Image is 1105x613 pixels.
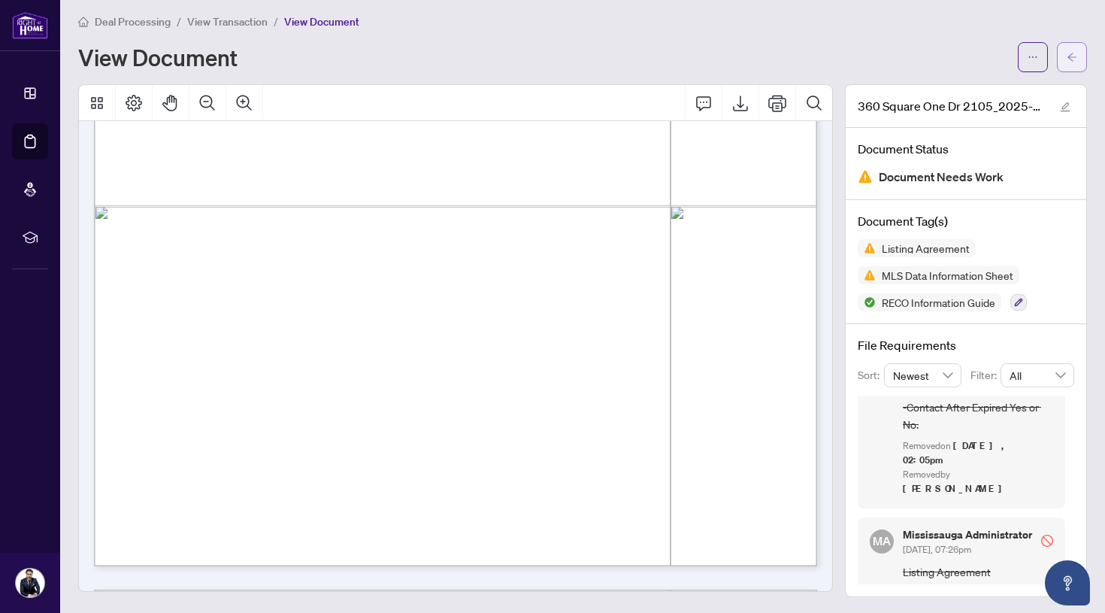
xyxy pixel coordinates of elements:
span: ellipsis [1028,52,1038,62]
span: [DATE], 02:05pm [903,439,1010,466]
li: / [177,13,181,30]
span: MLS Data Information Sheet [876,270,1019,281]
img: logo [12,11,48,39]
p: Sort: [858,367,884,384]
h4: File Requirements [858,336,1074,354]
img: Status Icon [858,293,876,311]
img: Document Status [858,169,873,184]
span: [PERSON_NAME] [903,482,1010,495]
h4: Document Tag(s) [858,212,1074,230]
div: Removed on [903,439,1053,468]
span: home [78,17,89,27]
span: Data Sheet -Occupancy is missing (Vacant). -Contact After Expired Yes or No. [903,363,1053,434]
span: Deal Processing [95,15,171,29]
img: Profile Icon [16,569,44,597]
span: RECO Information Guide [876,297,1001,308]
span: stop [1041,535,1053,547]
span: Document Needs Work [879,167,1004,187]
span: edit [1060,102,1070,112]
span: All [1010,364,1065,387]
span: Listing Agreement [876,243,976,253]
h5: Mississauga Administrator [903,530,1032,540]
span: arrow-left [1067,52,1077,62]
span: View Document [284,15,359,29]
h4: Document Status [858,140,1074,158]
button: Open asap [1045,560,1090,605]
img: Status Icon [858,266,876,284]
p: Filter: [970,367,1001,384]
h1: View Document [78,45,238,69]
img: Status Icon [858,239,876,257]
li: / [274,13,278,30]
span: Newest [893,364,953,387]
div: Removed by [903,468,1053,496]
span: [DATE], 07:26pm [903,544,971,555]
span: 360 Square One Dr 2105_2025-09-12 13_12_50.pdf [858,97,1046,115]
span: View Transaction [187,15,268,29]
span: MA [873,532,891,550]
